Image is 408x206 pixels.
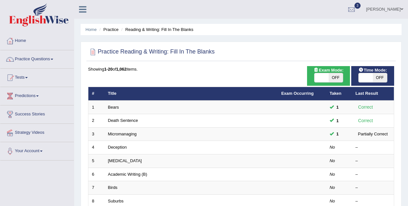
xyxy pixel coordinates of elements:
a: Practice Questions [0,50,74,66]
span: Time Mode: [356,67,390,74]
a: Success Stories [0,105,74,122]
div: Partially Correct [355,131,390,137]
a: Bears [108,105,119,110]
span: OFF [373,73,387,82]
em: No [330,185,335,190]
div: Correct [355,103,376,111]
span: OFF [329,73,343,82]
a: Birds [108,185,118,190]
td: 7 [88,181,104,195]
a: Death Sentence [108,118,138,123]
div: – [355,144,390,151]
div: Correct [355,117,376,124]
th: Last Result [352,87,394,101]
div: Showing of items. [88,66,394,72]
span: 3 [354,3,361,9]
h2: Practice Reading & Writing: Fill In The Blanks [88,47,215,57]
em: No [330,199,335,203]
a: Suburbs [108,199,124,203]
a: Strategy Videos [0,124,74,140]
a: Predictions [0,87,74,103]
a: Home [0,32,74,48]
div: – [355,172,390,178]
div: Show exams occurring in exams [307,66,350,86]
div: – [355,185,390,191]
b: 1,062 [116,67,127,72]
a: Tests [0,69,74,85]
td: 4 [88,141,104,154]
td: 5 [88,154,104,168]
span: You can still take this question [334,117,341,124]
td: 1 [88,101,104,114]
th: Taken [326,87,352,101]
a: Exam Occurring [281,91,313,96]
em: No [330,145,335,150]
em: No [330,172,335,177]
div: – [355,198,390,204]
li: Reading & Writing: Fill In The Blanks [120,26,193,33]
div: – [355,158,390,164]
td: 6 [88,168,104,181]
td: 3 [88,127,104,141]
a: Academic Writing (B) [108,172,147,177]
span: You can still take this question [334,131,341,137]
a: Home [85,27,97,32]
a: [MEDICAL_DATA] [108,158,142,163]
span: You can still take this question [334,104,341,111]
th: # [88,87,104,101]
li: Practice [98,26,118,33]
span: Exam Mode: [311,67,346,74]
b: 1-20 [104,67,113,72]
th: Title [104,87,278,101]
a: Micromanaging [108,132,137,136]
em: No [330,158,335,163]
a: Deception [108,145,127,150]
a: Your Account [0,142,74,158]
td: 2 [88,114,104,128]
